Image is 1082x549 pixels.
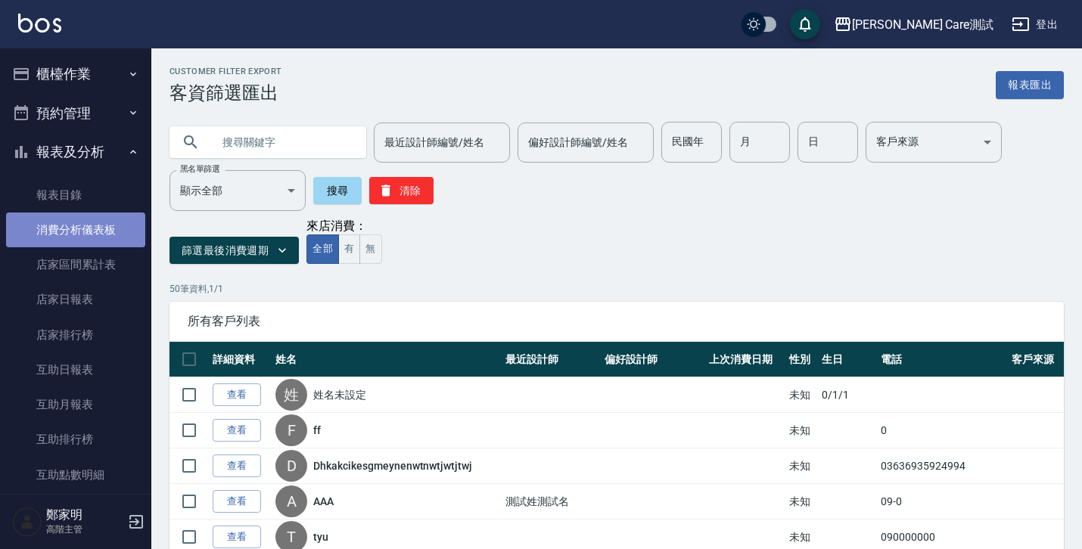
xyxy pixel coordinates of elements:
[313,495,334,507] a: AAA
[6,247,145,282] a: 店家區間累計表
[188,314,1046,329] span: 所有客戶列表
[275,450,307,482] div: D
[785,413,818,448] td: 未知
[877,342,1008,377] th: 電話
[169,282,1064,296] p: 50 筆資料, 1 / 1
[877,484,1008,520] td: 09-0
[785,484,818,520] td: 未知
[306,234,339,264] button: 全部
[359,234,381,264] button: 無
[275,379,307,411] div: 姓
[6,457,145,492] a: 互助點數明細
[313,424,321,436] a: ff
[46,523,123,536] p: 高階主管
[313,389,366,401] a: 姓名未設定
[6,94,145,133] button: 預約管理
[213,454,261,478] a: 查看
[306,219,382,264] div: 來店消費：
[705,342,785,377] th: 上次消費日期
[46,507,123,523] h5: 鄭家明
[877,413,1008,448] td: 0
[213,490,261,513] a: 查看
[785,448,818,484] td: 未知
[6,212,145,247] a: 消費分析儀表板
[828,9,1000,40] button: [PERSON_NAME] Care測試
[1008,342,1064,377] th: 客戶來源
[272,342,502,377] th: 姓名
[212,122,354,163] input: 搜尋關鍵字
[169,237,299,265] button: 篩選最後消費週期
[313,531,328,543] a: tyu
[169,67,281,76] h2: Customer Filter Export
[18,14,61,33] img: Logo
[213,526,261,549] a: 查看
[790,9,820,39] button: save
[369,177,434,204] button: 清除
[313,460,472,472] a: Dhkakcikesgmeynenwtnwtjwtjtwj
[275,485,307,517] div: A
[313,177,362,204] button: 搜尋
[502,342,601,377] th: 最近設計師
[877,448,1008,484] td: 03636935924994
[6,318,145,352] a: 店家排行榜
[6,132,145,172] button: 報表及分析
[213,419,261,442] a: 查看
[338,234,360,264] button: 有
[6,422,145,457] a: 互助排行榜
[12,507,42,537] img: Person
[209,342,272,377] th: 詳細資料
[785,377,818,413] td: 未知
[1006,11,1064,39] button: 登出
[6,282,145,317] a: 店家日報表
[169,82,281,104] h3: 客資篩選匯出
[6,178,145,212] a: 報表目錄
[502,484,601,520] td: 測試姓測試名
[169,170,306,211] div: 顯示全部
[6,387,145,422] a: 互助月報表
[213,383,261,407] a: 查看
[852,15,993,34] div: [PERSON_NAME] Care測試
[996,71,1064,99] button: 報表匯出
[818,342,877,377] th: 生日
[6,492,145,527] a: 互助業績報表
[818,377,877,413] td: 0/1/1
[6,352,145,387] a: 互助日報表
[6,54,145,94] button: 櫃檯作業
[180,163,219,175] label: 黑名單篩選
[275,414,307,446] div: F
[785,342,818,377] th: 性別
[601,342,705,377] th: 偏好設計師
